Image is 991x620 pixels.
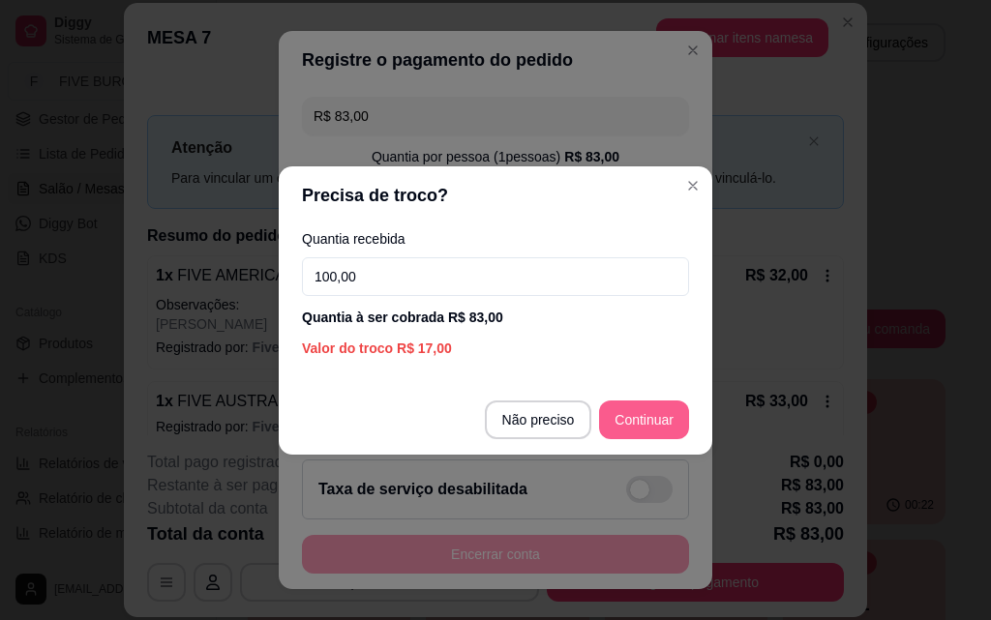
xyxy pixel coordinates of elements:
button: Continuar [599,400,689,439]
header: Precisa de troco? [279,166,712,224]
label: Quantia recebida [302,232,689,246]
button: Não preciso [485,400,592,439]
div: Quantia à ser cobrada R$ 83,00 [302,308,689,327]
div: Valor do troco R$ 17,00 [302,339,689,358]
button: Close [677,170,708,201]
